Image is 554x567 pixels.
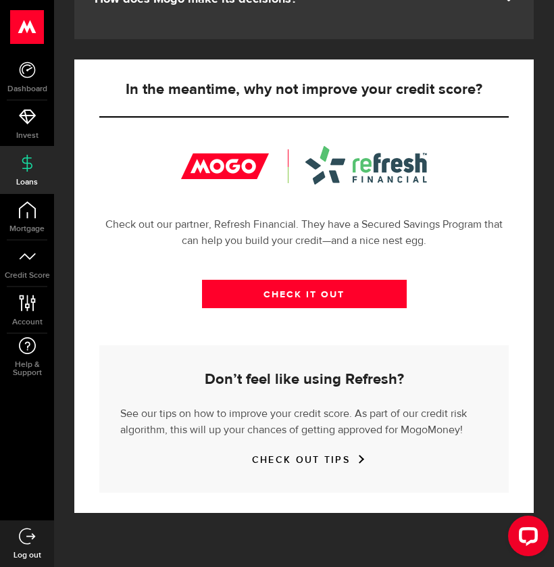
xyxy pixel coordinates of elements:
p: Check out our partner, Refresh Financial. They have a Secured Savings Program that can help you b... [99,217,509,249]
h5: In the meantime, why not improve your credit score? [99,82,509,98]
a: CHECK OUT TIPS [252,454,356,466]
p: See our tips on how to improve your credit score. As part of our credit risk algorithm, this will... [120,403,488,439]
iframe: LiveChat chat widget [497,510,554,567]
a: CHECK IT OUT [202,280,407,308]
h5: Don’t feel like using Refresh? [120,372,488,388]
